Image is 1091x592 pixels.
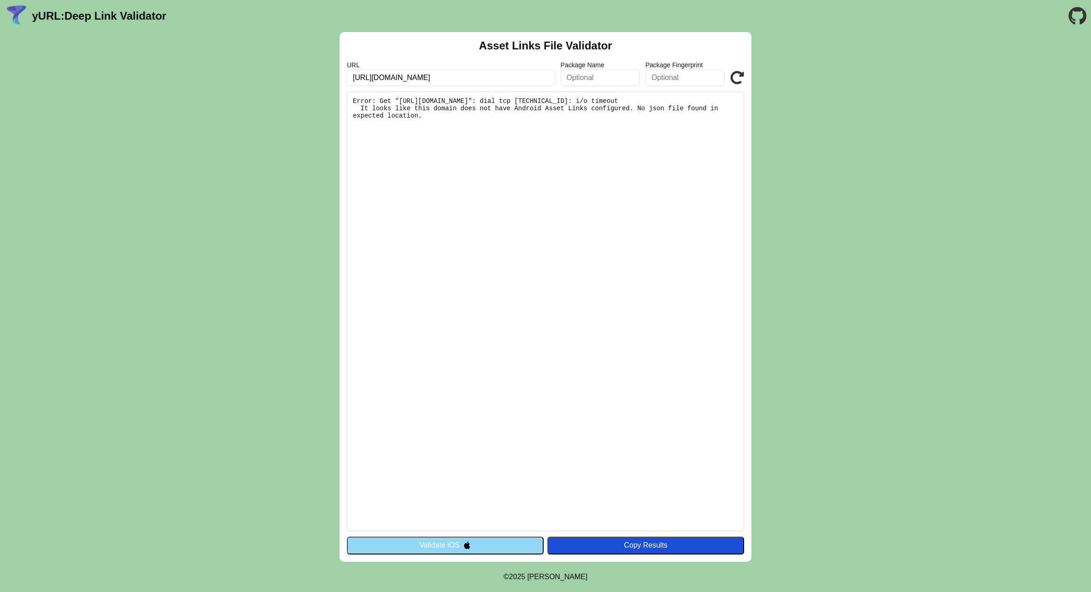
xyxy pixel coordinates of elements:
[561,70,640,86] input: Optional
[509,573,525,581] span: 2025
[527,573,588,581] a: Michael Ibragimchayev's Personal Site
[645,61,725,69] label: Package Fingerprint
[645,70,725,86] input: Optional
[463,541,471,549] img: appleIcon.svg
[347,91,744,531] pre: Error: Get "[URL][DOMAIN_NAME]": dial tcp [TECHNICAL_ID]: i/o timeout It looks like this domain d...
[479,39,612,52] h2: Asset Links File Validator
[5,4,28,28] img: yURL Logo
[547,537,744,554] button: Copy Results
[347,70,555,86] input: Required
[347,61,555,69] label: URL
[347,537,544,554] button: Validate iOS
[32,10,166,22] a: yURL:Deep Link Validator
[552,541,740,549] div: Copy Results
[503,562,587,592] footer: ©
[561,61,640,69] label: Package Name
